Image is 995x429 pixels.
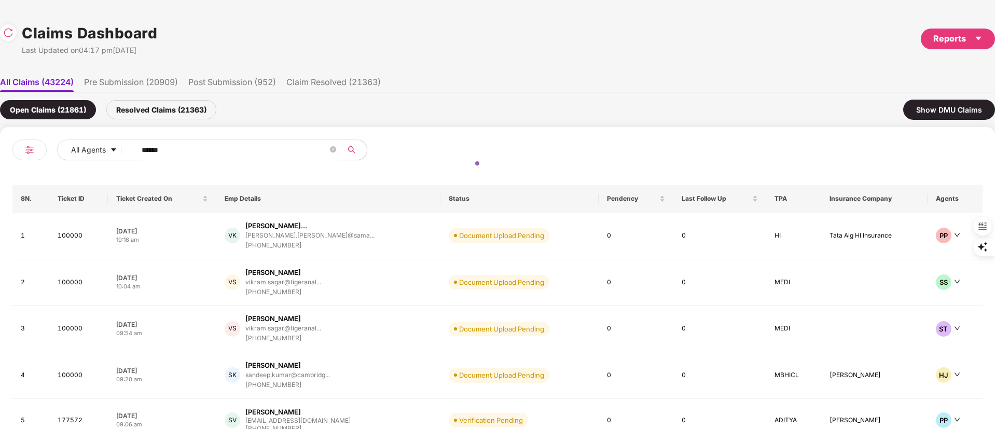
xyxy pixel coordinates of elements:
td: HI [766,213,821,259]
td: 100000 [49,352,108,399]
td: 100000 [49,306,108,352]
th: Ticket ID [49,185,108,213]
div: [DATE] [116,320,208,329]
td: MEDI [766,306,821,352]
span: down [954,371,960,378]
th: Insurance Company [821,185,928,213]
td: 0 [673,259,766,306]
span: search [341,146,362,154]
td: 0 [673,352,766,399]
td: 3 [12,306,49,352]
td: 4 [12,352,49,399]
div: [PHONE_NUMBER] [245,380,330,390]
button: search [341,140,367,160]
span: down [954,417,960,423]
span: caret-down [974,34,983,43]
span: close-circle [330,145,336,155]
div: [PERSON_NAME] [245,407,301,417]
th: Agents [928,185,983,213]
div: 09:54 am [116,329,208,338]
div: [DATE] [116,366,208,375]
img: svg+xml;base64,PHN2ZyBpZD0iUmVsb2FkLTMyeDMyIiB4bWxucz0iaHR0cDovL3d3dy53My5vcmcvMjAwMC9zdmciIHdpZH... [3,27,13,38]
span: Last Follow Up [682,195,750,203]
div: VS [225,274,240,290]
div: [PERSON_NAME]... [245,221,307,231]
div: 10:18 am [116,236,208,244]
td: Tata Aig HI Insurance [821,213,928,259]
div: [PERSON_NAME] [245,314,301,324]
td: MBHICL [766,352,821,399]
img: svg+xml;base64,PHN2ZyB4bWxucz0iaHR0cDovL3d3dy53My5vcmcvMjAwMC9zdmciIHdpZHRoPSIyNCIgaGVpZ2h0PSIyNC... [23,144,36,156]
span: down [954,325,960,331]
div: VS [225,321,240,337]
th: Status [440,185,598,213]
th: Emp Details [216,185,440,213]
th: Ticket Created On [108,185,216,213]
div: vikram.sagar@tigeranal... [245,279,321,285]
div: [PERSON_NAME].[PERSON_NAME]@sama... [245,232,375,239]
div: [PERSON_NAME] [245,268,301,278]
td: 1 [12,213,49,259]
li: Pre Submission (20909) [84,77,178,92]
li: Claim Resolved (21363) [286,77,381,92]
div: Document Upload Pending [459,370,544,380]
div: Reports [933,32,983,45]
button: All Agentscaret-down [57,140,140,160]
div: PP [936,412,951,428]
div: 09:20 am [116,375,208,384]
div: [EMAIL_ADDRESS][DOMAIN_NAME] [245,417,351,424]
div: HJ [936,367,951,383]
td: 0 [673,306,766,352]
div: SV [225,412,240,428]
th: Pendency [599,185,673,213]
div: Document Upload Pending [459,277,544,287]
div: [PHONE_NUMBER] [245,287,321,297]
div: Document Upload Pending [459,324,544,334]
td: 0 [599,259,673,306]
th: SN. [12,185,49,213]
td: MEDI [766,259,821,306]
th: Last Follow Up [673,185,766,213]
div: [PHONE_NUMBER] [245,241,375,251]
div: sandeep.kumar@cambridg... [245,371,330,378]
span: Ticket Created On [116,195,200,203]
span: down [954,232,960,238]
span: All Agents [71,144,106,156]
div: VK [225,228,240,243]
span: Pendency [607,195,657,203]
td: 0 [673,213,766,259]
div: 10:04 am [116,282,208,291]
div: SK [225,367,240,383]
div: vikram.sagar@tigeranal... [245,325,321,331]
div: 09:06 am [116,420,208,429]
td: 100000 [49,213,108,259]
div: [DATE] [116,411,208,420]
div: Resolved Claims (21363) [106,100,216,119]
div: Show DMU Claims [903,100,995,120]
div: [PHONE_NUMBER] [245,334,321,343]
span: caret-down [110,146,117,155]
div: SS [936,274,951,290]
td: 0 [599,213,673,259]
td: 0 [599,352,673,399]
td: 2 [12,259,49,306]
span: close-circle [330,146,336,153]
li: Post Submission (952) [188,77,276,92]
div: [PERSON_NAME] [245,361,301,370]
div: Last Updated on 04:17 pm[DATE] [22,45,157,56]
td: 100000 [49,259,108,306]
h1: Claims Dashboard [22,22,157,45]
td: [PERSON_NAME] [821,352,928,399]
div: Verification Pending [459,415,523,425]
td: 0 [599,306,673,352]
th: TPA [766,185,821,213]
div: ST [936,321,951,337]
span: down [954,279,960,285]
div: [DATE] [116,273,208,282]
div: PP [936,228,951,243]
div: Document Upload Pending [459,230,544,241]
div: [DATE] [116,227,208,236]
